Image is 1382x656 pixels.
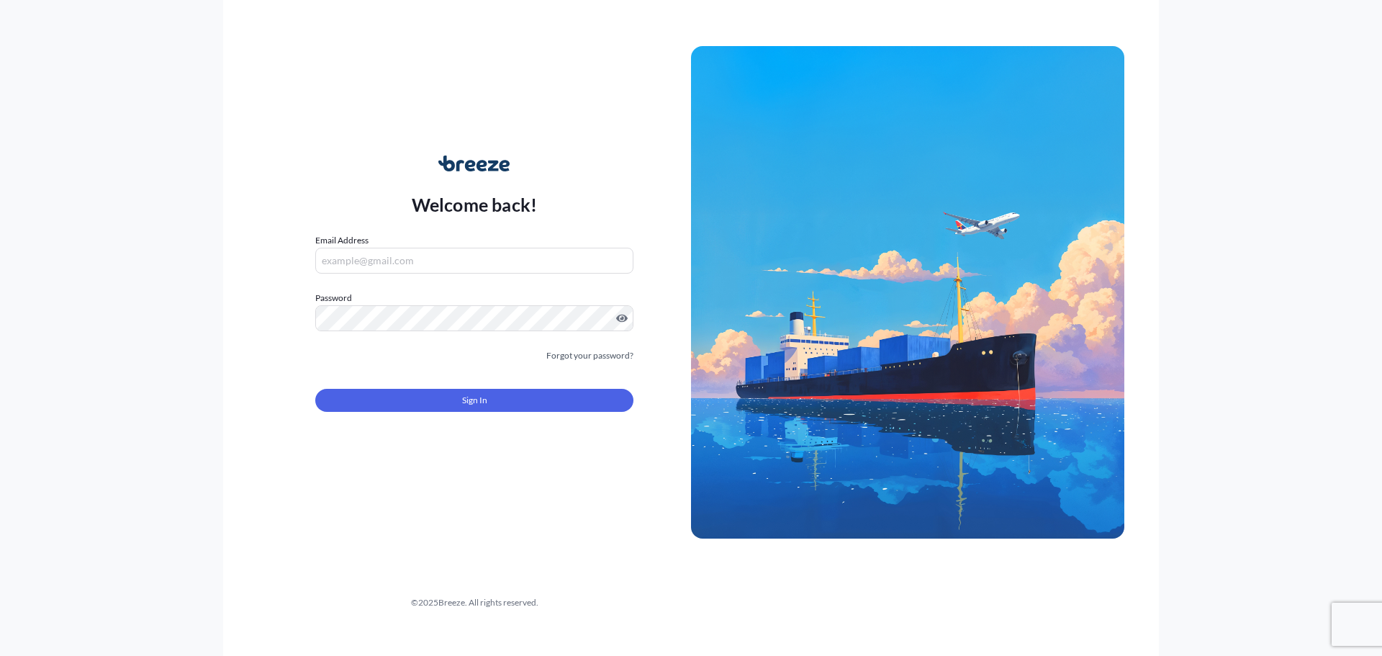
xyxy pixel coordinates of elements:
label: Password [315,291,633,305]
p: Welcome back! [412,193,538,216]
input: example@gmail.com [315,248,633,274]
button: Show password [616,313,628,324]
div: © 2025 Breeze. All rights reserved. [258,596,691,610]
span: Sign In [462,393,487,408]
img: Ship illustration [691,46,1124,539]
button: Sign In [315,389,633,412]
a: Forgot your password? [546,349,633,363]
label: Email Address [315,233,369,248]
